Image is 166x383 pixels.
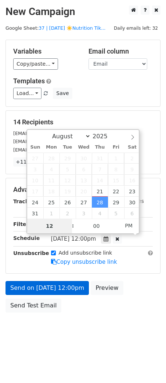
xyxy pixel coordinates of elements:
small: [EMAIL_ADDRESS][DOMAIN_NAME] [13,131,95,136]
strong: Schedule [13,235,40,241]
h2: New Campaign [6,6,160,18]
span: September 5, 2025 [108,208,124,219]
span: July 30, 2025 [76,153,92,164]
a: 37 | [DATE] ☀️Nutrition Tik... [39,25,105,31]
span: August 12, 2025 [59,175,76,186]
a: Templates [13,77,45,85]
span: August 20, 2025 [76,186,92,197]
span: Wed [76,145,92,150]
span: August 15, 2025 [108,175,124,186]
strong: Filters [13,221,32,227]
span: August 16, 2025 [124,175,140,186]
small: [EMAIL_ADDRESS][DOMAIN_NAME] [13,147,95,153]
span: July 28, 2025 [43,153,59,164]
span: Mon [43,145,59,150]
span: August 24, 2025 [27,197,43,208]
a: Load... [13,88,41,99]
a: Daily emails left: 32 [111,25,160,31]
label: UTM Codes [115,197,144,205]
small: [EMAIL_ADDRESS][DOMAIN_NAME] [13,139,95,144]
span: August 2, 2025 [124,153,140,164]
span: August 21, 2025 [92,186,108,197]
span: August 29, 2025 [108,197,124,208]
span: September 1, 2025 [43,208,59,219]
span: August 5, 2025 [59,164,76,175]
span: [DATE] 12:00pm [51,236,96,242]
span: August 14, 2025 [92,175,108,186]
a: Send on [DATE] 12:00pm [6,281,89,295]
span: Thu [92,145,108,150]
input: Year [91,133,117,140]
h5: Email column [89,47,153,55]
span: August 28, 2025 [92,197,108,208]
a: Copy/paste... [13,58,58,70]
span: Sun [27,145,43,150]
span: August 25, 2025 [43,197,59,208]
strong: Tracking [13,198,38,204]
span: September 2, 2025 [59,208,76,219]
span: August 3, 2025 [27,164,43,175]
span: July 27, 2025 [27,153,43,164]
span: Click to toggle [119,218,139,233]
span: August 30, 2025 [124,197,140,208]
a: +11 more [13,157,44,167]
span: August 22, 2025 [108,186,124,197]
span: August 6, 2025 [76,164,92,175]
input: Minute [74,219,119,233]
span: July 29, 2025 [59,153,76,164]
span: : [72,218,74,233]
span: August 8, 2025 [108,164,124,175]
h5: Advanced [13,186,153,194]
span: July 31, 2025 [92,153,108,164]
span: September 3, 2025 [76,208,92,219]
span: August 11, 2025 [43,175,59,186]
button: Save [53,88,72,99]
span: Tue [59,145,76,150]
small: Google Sheet: [6,25,105,31]
a: Copy unsubscribe link [51,259,117,265]
span: August 4, 2025 [43,164,59,175]
span: August 1, 2025 [108,153,124,164]
h5: 14 Recipients [13,118,153,126]
span: August 18, 2025 [43,186,59,197]
h5: Variables [13,47,77,55]
span: August 23, 2025 [124,186,140,197]
a: Send Test Email [6,299,61,313]
span: August 9, 2025 [124,164,140,175]
input: Hour [27,219,72,233]
span: August 19, 2025 [59,186,76,197]
span: Daily emails left: 32 [111,24,160,32]
strong: Unsubscribe [13,250,49,256]
span: August 27, 2025 [76,197,92,208]
span: August 13, 2025 [76,175,92,186]
span: August 26, 2025 [59,197,76,208]
label: Add unsubscribe link [59,249,112,257]
span: September 4, 2025 [92,208,108,219]
span: September 6, 2025 [124,208,140,219]
span: Sat [124,145,140,150]
span: August 7, 2025 [92,164,108,175]
a: Preview [91,281,123,295]
span: August 10, 2025 [27,175,43,186]
span: August 31, 2025 [27,208,43,219]
span: August 17, 2025 [27,186,43,197]
span: Fri [108,145,124,150]
iframe: Chat Widget [129,348,166,383]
